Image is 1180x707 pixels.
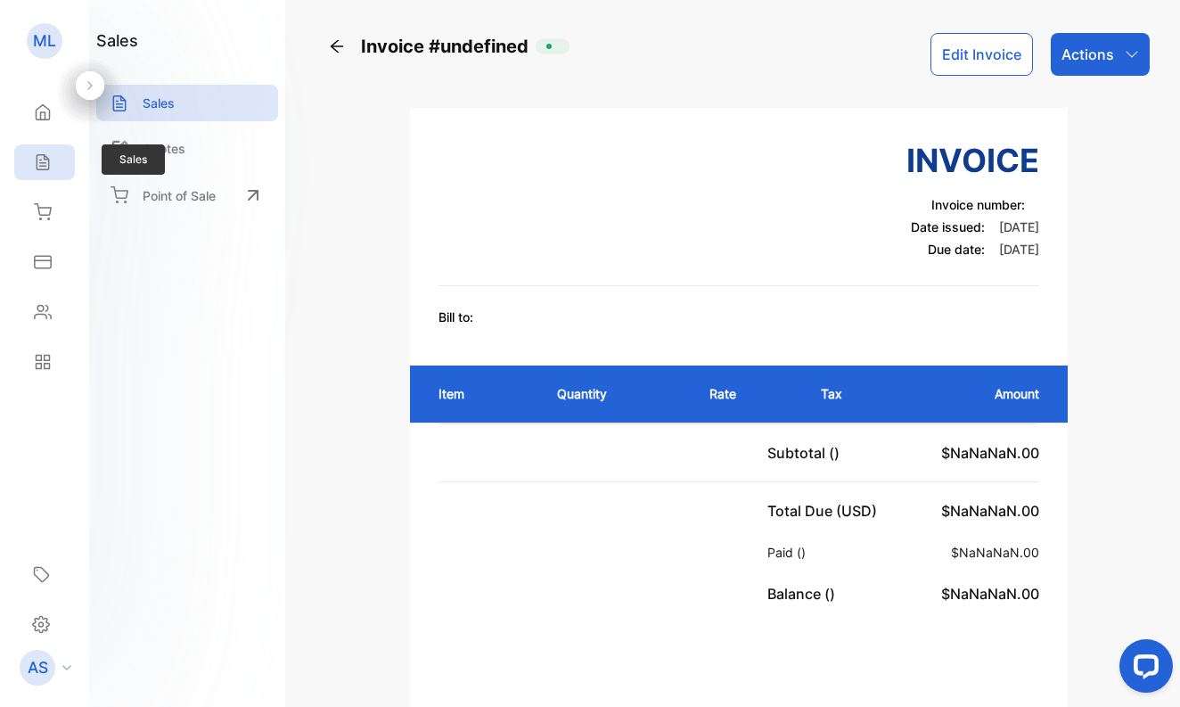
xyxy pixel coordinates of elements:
span: [DATE] [999,242,1039,257]
p: Item [438,384,521,403]
span: Date issued: [911,219,985,234]
p: Sales [143,94,175,112]
span: $NaNaNaN.00 [941,444,1039,462]
span: Due date: [928,242,985,257]
button: Actions [1051,33,1150,76]
p: Point of Sale [143,186,216,205]
a: Quotes [96,130,278,167]
p: Bill to: [438,308,473,326]
span: Invoice #undefined [361,33,536,60]
p: Total Due (USD) [767,500,884,522]
span: $NaNaNaN.00 [941,585,1039,603]
p: Quotes [143,139,185,158]
h3: Invoice [906,136,1039,185]
iframe: LiveChat chat widget [1105,632,1180,707]
p: Actions [1061,44,1114,65]
p: Quantity [557,384,674,403]
button: Edit Invoice [930,33,1033,76]
h1: sales [96,29,138,53]
p: Balance () [767,583,842,604]
a: Sales [96,85,278,121]
a: Point of Sale [96,176,278,215]
span: Invoice number: [931,197,1025,212]
span: $NaNaNaN.00 [951,545,1039,560]
p: Subtotal () [767,442,847,464]
p: Amount [923,384,1039,403]
span: [DATE] [999,219,1039,234]
p: Rate [709,384,785,403]
p: Tax [821,384,887,403]
span: $NaNaNaN.00 [941,502,1039,520]
p: Paid () [767,543,813,562]
p: ML [33,29,56,53]
p: AS [28,656,48,679]
span: Sales [102,144,165,175]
